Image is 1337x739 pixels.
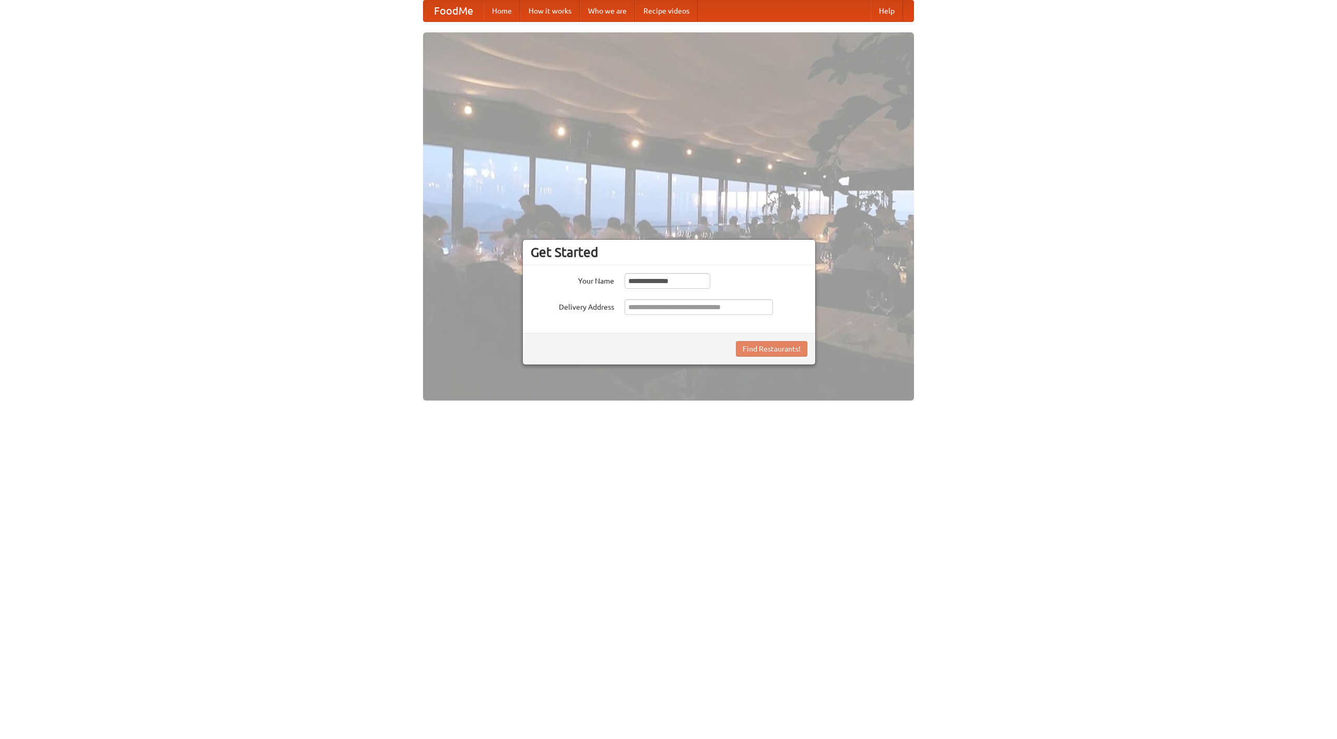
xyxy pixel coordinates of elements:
a: Who we are [580,1,635,21]
button: Find Restaurants! [736,341,807,357]
a: Home [484,1,520,21]
h3: Get Started [531,244,807,260]
a: Help [871,1,903,21]
a: FoodMe [424,1,484,21]
label: Delivery Address [531,299,614,312]
a: How it works [520,1,580,21]
a: Recipe videos [635,1,698,21]
label: Your Name [531,273,614,286]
